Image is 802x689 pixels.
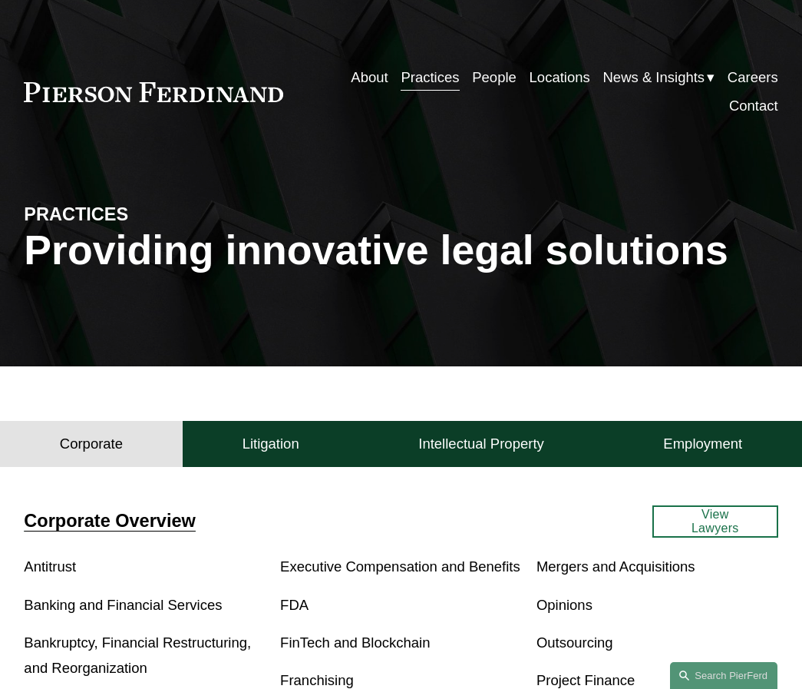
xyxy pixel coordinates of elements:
[729,92,778,121] a: Contact
[351,64,388,92] a: About
[24,511,195,531] a: Corporate Overview
[663,435,742,452] h4: Employment
[602,64,715,92] a: folder dropdown
[418,435,544,452] h4: Intellectual Property
[280,672,354,688] a: Franchising
[472,64,517,92] a: People
[280,597,309,613] a: FDA
[280,634,430,651] a: FinTech and Blockchain
[530,64,590,92] a: Locations
[24,634,251,676] a: Bankruptcy, Financial Restructuring, and Reorganization
[536,558,695,575] a: Mergers and Acquisitions
[243,435,299,452] h4: Litigation
[60,435,123,452] h4: Corporate
[24,204,213,227] h4: PRACTICES
[670,662,777,689] a: Search this site
[728,64,778,92] a: Careers
[24,558,76,575] a: Antitrust
[536,672,635,688] a: Project Finance
[536,597,592,613] a: Opinions
[602,65,705,90] span: News & Insights
[401,64,459,92] a: Practices
[652,505,778,538] a: View Lawyers
[280,558,520,575] a: Executive Compensation and Benefits
[536,634,613,651] a: Outsourcing
[24,597,222,613] a: Banking and Financial Services
[24,227,777,273] h1: Providing innovative legal solutions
